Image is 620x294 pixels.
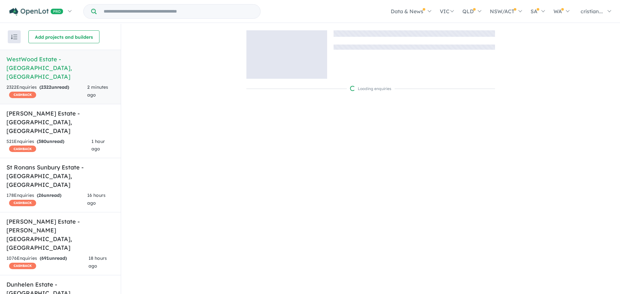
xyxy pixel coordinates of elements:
span: 2322 [41,84,51,90]
input: Try estate name, suburb, builder or developer [98,5,259,18]
span: CASHBACK [9,263,36,269]
span: 1 hour ago [91,138,105,152]
span: 18 hours ago [88,255,107,269]
div: 2322 Enquir ies [6,84,87,99]
strong: ( unread) [40,255,67,261]
img: Openlot PRO Logo White [9,8,63,16]
h5: [PERSON_NAME] Estate - [PERSON_NAME][GEOGRAPHIC_DATA] , [GEOGRAPHIC_DATA] [6,217,114,252]
h5: [PERSON_NAME] Estate - [GEOGRAPHIC_DATA] , [GEOGRAPHIC_DATA] [6,109,114,135]
span: 380 [38,138,46,144]
span: CASHBACK [9,92,36,98]
img: sort.svg [11,35,17,39]
div: 178 Enquir ies [6,192,87,207]
span: CASHBACK [9,200,36,206]
span: 2 minutes ago [87,84,108,98]
span: 26 [38,192,44,198]
div: Loading enquiries [350,86,391,92]
strong: ( unread) [37,192,61,198]
span: 691 [41,255,49,261]
button: Add projects and builders [28,30,99,43]
strong: ( unread) [39,84,69,90]
div: 1076 Enquir ies [6,255,88,270]
span: 16 hours ago [87,192,106,206]
div: 521 Enquir ies [6,138,91,153]
h5: WestWood Estate - [GEOGRAPHIC_DATA] , [GEOGRAPHIC_DATA] [6,55,114,81]
span: cristian... [581,8,603,15]
h5: St Ronans Sunbury Estate - [GEOGRAPHIC_DATA] , [GEOGRAPHIC_DATA] [6,163,114,189]
strong: ( unread) [37,138,64,144]
span: CASHBACK [9,146,36,152]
